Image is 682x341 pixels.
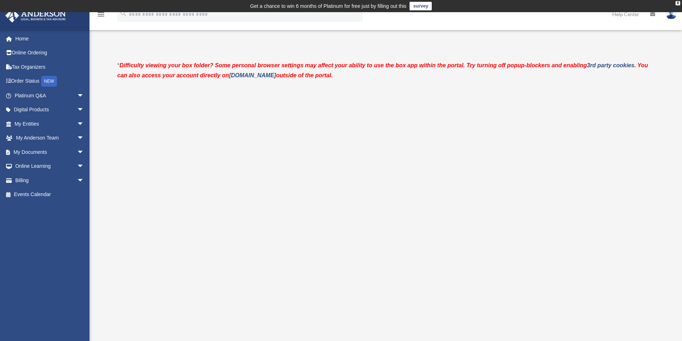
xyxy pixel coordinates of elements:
[410,2,432,10] a: survey
[3,9,68,23] img: Anderson Advisors Platinum Portal
[229,72,276,78] a: [DOMAIN_NAME]
[5,60,95,74] a: Tax Organizers
[77,88,91,103] span: arrow_drop_down
[77,145,91,160] span: arrow_drop_down
[5,31,95,46] a: Home
[5,159,95,174] a: Online Learningarrow_drop_down
[5,173,95,187] a: Billingarrow_drop_down
[77,173,91,188] span: arrow_drop_down
[5,117,95,131] a: My Entitiesarrow_drop_down
[587,62,634,68] a: 3rd party cookies
[5,187,95,202] a: Events Calendar
[117,62,648,78] strong: Difficulty viewing your box folder? Some personal browser settings may affect your ability to use...
[5,145,95,159] a: My Documentsarrow_drop_down
[5,74,95,89] a: Order StatusNEW
[676,1,680,5] div: close
[77,103,91,117] span: arrow_drop_down
[5,88,95,103] a: Platinum Q&Aarrow_drop_down
[77,117,91,131] span: arrow_drop_down
[5,131,95,145] a: My Anderson Teamarrow_drop_down
[5,46,95,60] a: Online Ordering
[120,10,127,18] i: search
[97,10,105,19] i: menu
[97,13,105,19] a: menu
[5,103,95,117] a: Digital Productsarrow_drop_down
[666,9,677,19] img: User Pic
[77,131,91,146] span: arrow_drop_down
[77,159,91,174] span: arrow_drop_down
[250,2,407,10] div: Get a chance to win 6 months of Platinum for free just by filling out this
[41,76,57,87] div: NEW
